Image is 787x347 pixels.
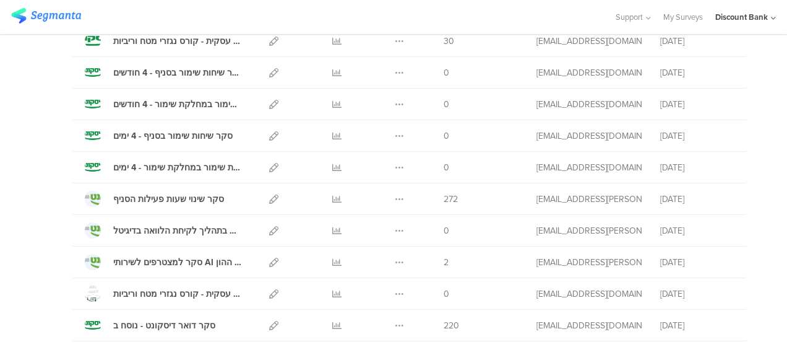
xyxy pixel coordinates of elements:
[660,98,734,111] div: [DATE]
[536,256,642,269] div: hofit.refael@dbank.co.il
[536,288,642,301] div: anat.gilad@dbank.co.il
[113,256,242,269] div: סקר למצטרפים לשירותי AI ללא פעילות בשוק ההון
[660,256,734,269] div: [DATE]
[85,317,215,333] a: סקר דואר דיסקונט - נוסח ב
[660,66,734,79] div: [DATE]
[444,288,449,301] span: 0
[85,222,242,239] a: בחינת הצורך להעלאת מסמכי מעמ בתהליך לקיחת הלוואה בדיגיטל
[616,11,643,23] span: Support
[113,98,242,111] div: סקר שיחות שימור במחלקת שימור - 4 חודשים
[444,161,449,174] span: 0
[660,130,734,143] div: [DATE]
[11,8,81,24] img: segmanta logo
[113,161,242,174] div: סקר שיחות שימור במחלקת שימור - 4 ימים
[113,193,224,206] div: סקר שינוי שעות פעילות הסניף
[444,256,449,269] span: 2
[444,98,449,111] span: 0
[113,130,233,143] div: סקר שיחות שימור בסניף - 4 ימים
[85,159,242,175] a: סקר שיחות שימור במחלקת שימור - 4 ימים
[536,35,642,48] div: anat.gilad@dbank.co.il
[660,35,734,48] div: [DATE]
[85,128,233,144] a: סקר שיחות שימור בסניף - 4 ימים
[536,193,642,206] div: hofit.refael@dbank.co.il
[536,161,642,174] div: anat.gilad@dbank.co.il
[536,319,642,332] div: anat.gilad@dbank.co.il
[85,33,242,49] a: כנסים חטיבה עסקית - קורס נגזרי מטח וריביות
[85,286,242,302] a: כנסים חטיבה עסקית - קורס נגזרי מטח וריביות
[113,224,242,237] div: בחינת הצורך להעלאת מסמכי מעמ בתהליך לקיחת הלוואה בדיגיטל
[444,319,459,332] span: 220
[715,11,768,23] div: Discount Bank
[660,319,734,332] div: [DATE]
[113,319,215,332] div: סקר דואר דיסקונט - נוסח ב
[660,224,734,237] div: [DATE]
[85,254,242,270] a: סקר למצטרפים לשירותי AI ללא פעילות בשוק ההון
[113,288,242,301] div: כנסים חטיבה עסקית - קורס נגזרי מטח וריביות
[536,66,642,79] div: anat.gilad@dbank.co.il
[660,161,734,174] div: [DATE]
[660,193,734,206] div: [DATE]
[85,64,242,81] a: סקר שיחות שימור בסניף - 4 חודשים
[444,130,449,143] span: 0
[444,35,454,48] span: 30
[113,66,242,79] div: סקר שיחות שימור בסניף - 4 חודשים
[536,98,642,111] div: anat.gilad@dbank.co.il
[444,193,458,206] span: 272
[536,130,642,143] div: anat.gilad@dbank.co.il
[85,191,224,207] a: סקר שינוי שעות פעילות הסניף
[85,96,242,112] a: סקר שיחות שימור במחלקת שימור - 4 חודשים
[660,288,734,301] div: [DATE]
[536,224,642,237] div: hofit.refael@dbank.co.il
[113,35,242,48] div: כנסים חטיבה עסקית - קורס נגזרי מטח וריביות
[444,66,449,79] span: 0
[444,224,449,237] span: 0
